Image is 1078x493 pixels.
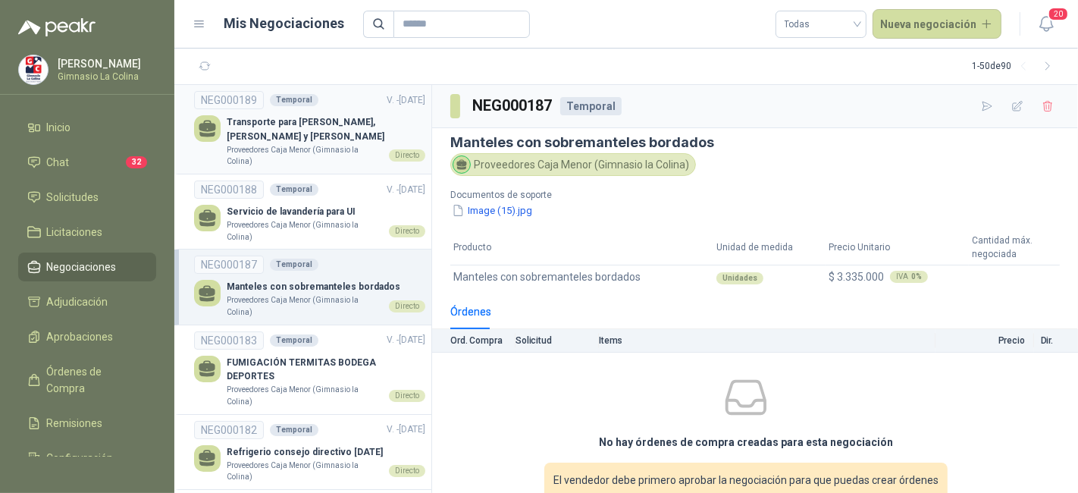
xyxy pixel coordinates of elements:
[450,231,713,265] th: Producto
[18,357,156,403] a: Órdenes de Compra
[227,219,383,243] p: Proveedores Caja Menor (Gimnasio la Colina)
[560,97,622,115] div: Temporal
[227,280,425,294] p: Manteles con sobremanteles bordados
[599,434,893,451] h3: No hay órdenes de compra creadas para esta negociación
[126,156,147,168] span: 32
[450,203,534,218] button: Image (15).jpg
[47,328,114,345] span: Aprobaciones
[785,13,857,36] span: Todas
[58,58,152,69] p: [PERSON_NAME]
[47,363,142,397] span: Órdenes de Compra
[450,188,749,203] p: Documentos de soporte
[194,256,425,318] a: NEG000187TemporalManteles con sobremanteles bordadosProveedores Caja Menor (Gimnasio la Colina)Di...
[389,225,425,237] div: Directo
[270,259,318,271] div: Temporal
[47,154,70,171] span: Chat
[1033,11,1060,38] button: 20
[270,184,318,196] div: Temporal
[194,91,264,109] div: NEG000189
[19,55,48,84] img: Company Logo
[911,273,922,281] b: 0 %
[829,271,884,283] span: $ 3.335.000
[450,303,491,320] div: Órdenes
[194,331,425,408] a: NEG000183TemporalV. -[DATE] FUMIGACIÓN TERMITAS BODEGA DEPORTESProveedores Caja Menor (Gimnasio l...
[450,153,696,176] div: Proveedores Caja Menor (Gimnasio la Colina)
[194,256,264,274] div: NEG000187
[47,259,117,275] span: Negociaciones
[227,384,383,407] p: Proveedores Caja Menor (Gimnasio la Colina)
[194,181,264,199] div: NEG000188
[47,450,114,466] span: Configuración
[18,444,156,473] a: Configuración
[227,294,383,318] p: Proveedores Caja Menor (Gimnasio la Colina)
[18,322,156,351] a: Aprobaciones
[389,300,425,312] div: Directo
[270,94,318,106] div: Temporal
[227,115,425,144] p: Transporte para [PERSON_NAME], [PERSON_NAME] y [PERSON_NAME]
[18,148,156,177] a: Chat32
[387,334,425,345] span: V. - [DATE]
[826,231,969,265] th: Precio Unitario
[270,424,318,436] div: Temporal
[432,329,515,353] th: Ord. Compra
[224,13,345,34] h1: Mis Negociaciones
[389,149,425,162] div: Directo
[194,181,425,243] a: NEG000188TemporalV. -[DATE] Servicio de lavandería para UIProveedores Caja Menor (Gimnasio la Col...
[18,113,156,142] a: Inicio
[18,18,96,36] img: Logo peakr
[515,329,599,353] th: Solicitud
[18,287,156,316] a: Adjudicación
[453,268,641,285] span: Manteles con sobremanteles bordados
[227,205,425,219] p: Servicio de lavandería para UI
[18,253,156,281] a: Negociaciones
[18,218,156,246] a: Licitaciones
[18,183,156,212] a: Solicitudes
[389,465,425,477] div: Directo
[227,144,383,168] p: Proveedores Caja Menor (Gimnasio la Colina)
[227,356,425,385] p: FUMIGACIÓN TERMITAS BODEGA DEPORTES
[18,409,156,438] a: Remisiones
[599,329,935,353] th: Items
[1034,329,1078,353] th: Dir.
[47,119,71,136] span: Inicio
[716,272,763,284] div: Unidades
[1048,7,1069,21] span: 20
[47,294,108,310] span: Adjudicación
[890,271,928,283] div: IVA
[389,390,425,402] div: Directo
[873,9,1002,39] button: Nueva negociación
[47,415,103,432] span: Remisiones
[969,231,1060,265] th: Cantidad máx. negociada
[387,424,425,435] span: V. - [DATE]
[270,334,318,347] div: Temporal
[194,421,425,483] a: NEG000182TemporalV. -[DATE] Refrigerio consejo directivo [DATE]Proveedores Caja Menor (Gimnasio l...
[387,184,425,195] span: V. - [DATE]
[472,94,554,118] h3: NEG000187
[58,72,152,81] p: Gimnasio La Colina
[387,95,425,105] span: V. - [DATE]
[450,134,1060,150] h3: Manteles con sobremanteles bordados
[47,189,99,206] span: Solicitudes
[935,329,1034,353] th: Precio
[194,421,264,439] div: NEG000182
[553,472,939,488] span: El vendedor debe primero aprobar la negociación para que puedas crear órdenes
[713,231,826,265] th: Unidad de medida
[227,445,425,460] p: Refrigerio consejo directivo [DATE]
[972,55,1060,79] div: 1 - 50 de 90
[227,460,383,483] p: Proveedores Caja Menor (Gimnasio la Colina)
[47,224,103,240] span: Licitaciones
[194,91,425,168] a: NEG000189TemporalV. -[DATE] Transporte para [PERSON_NAME], [PERSON_NAME] y [PERSON_NAME]Proveedor...
[194,331,264,350] div: NEG000183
